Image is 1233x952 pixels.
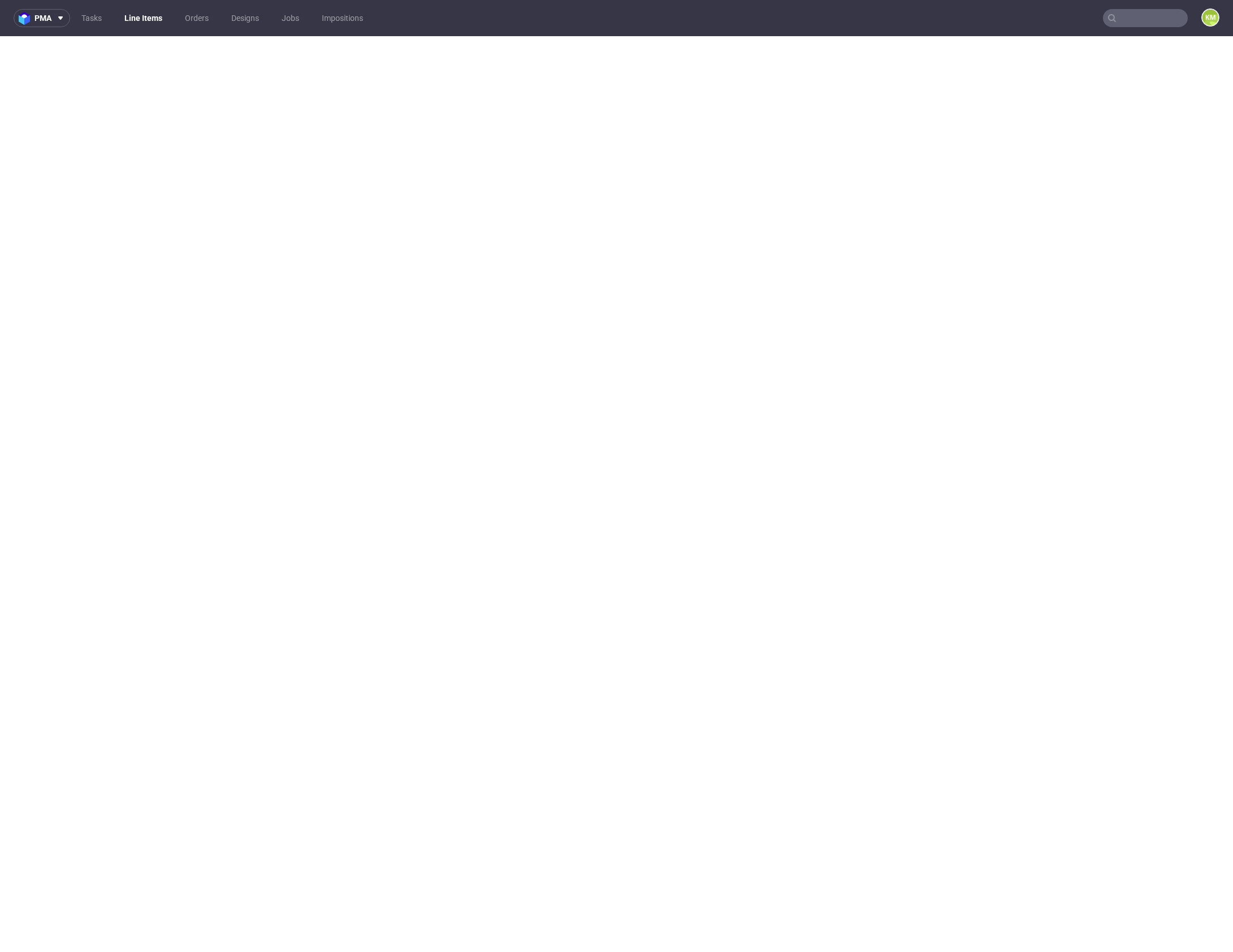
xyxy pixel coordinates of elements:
a: Designs [225,9,266,27]
img: logo [19,12,35,25]
a: Jobs [275,9,306,27]
a: Impositions [315,9,370,27]
a: Tasks [75,9,109,27]
figcaption: KM [1202,10,1218,25]
a: Orders [178,9,215,27]
span: pma [35,14,51,22]
a: Line Items [118,9,169,27]
button: pma [14,9,70,27]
